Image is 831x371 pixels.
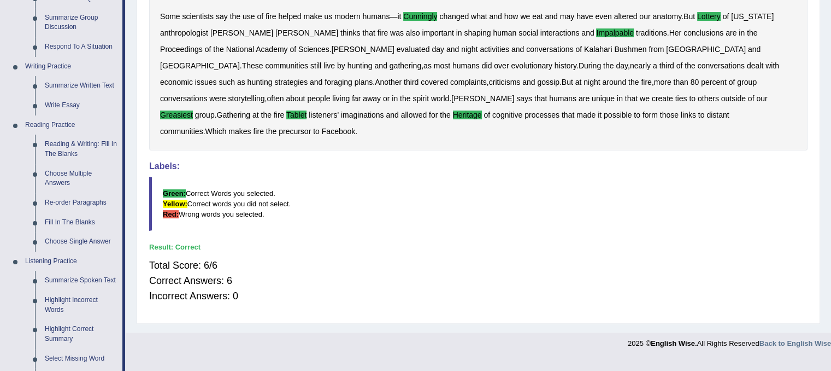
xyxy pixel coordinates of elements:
b: that [625,94,638,103]
div: 2025 © All Rights Reserved [628,333,831,349]
b: from [649,45,664,54]
b: plans [355,78,373,86]
b: about [286,94,305,103]
a: Listening Practice [20,252,122,271]
b: and [522,78,535,86]
b: were [209,94,226,103]
b: storytelling [228,94,265,103]
b: create [652,94,673,103]
b: third [404,78,419,86]
b: by [337,61,345,70]
b: hunting [247,78,273,86]
b: outside [721,94,746,103]
b: National [226,45,254,54]
b: our [756,94,767,103]
b: thinks [340,28,361,37]
b: activities [480,45,509,54]
b: as [237,78,245,86]
b: day [616,61,628,70]
b: of [290,45,296,54]
b: and [489,12,502,21]
b: third [659,61,674,70]
b: cognitive [492,111,522,119]
b: ties [675,94,687,103]
b: dealt [747,61,763,70]
b: allowed [401,111,427,119]
b: [GEOGRAPHIC_DATA] [666,45,746,54]
a: Highlight Incorrect Words [40,291,122,320]
b: day [432,45,444,54]
b: changed [439,12,469,21]
b: at [252,111,259,119]
b: night [461,45,478,54]
b: and [374,61,387,70]
b: around [602,78,626,86]
b: hunting [347,61,373,70]
b: group [737,78,757,86]
b: most [434,61,450,70]
b: often [267,94,284,103]
b: evolutionary [511,61,552,70]
b: it [397,12,401,21]
b: history [555,61,576,70]
b: unique [592,94,615,103]
b: that [362,28,375,37]
b: to [689,94,696,103]
b: lottery [697,12,721,21]
b: Red: [163,210,179,218]
b: say [216,12,228,21]
a: Reading Practice [20,115,122,135]
b: we [640,94,650,103]
b: Academy [256,45,287,54]
b: scientists [182,12,214,21]
b: [PERSON_NAME] [210,28,273,37]
b: tablet [286,111,307,119]
b: of [748,94,755,103]
b: fire [378,28,388,37]
b: form [643,111,658,119]
b: [PERSON_NAME] [332,45,394,54]
b: fire [274,111,284,119]
a: Fill In The Blanks [40,213,122,233]
b: of [205,45,211,54]
b: conversations [698,61,745,70]
b: the [261,111,271,119]
b: in [456,28,462,37]
b: over [494,61,509,70]
b: the [230,12,240,21]
b: important [422,28,453,37]
b: [PERSON_NAME] [451,94,514,103]
b: evaluated [397,45,430,54]
b: fire [253,127,263,136]
b: Which [205,127,226,136]
b: of [676,61,683,70]
b: eat [532,12,543,21]
b: humans [549,94,576,103]
b: Bushmen [614,45,646,54]
b: and [748,45,761,54]
b: Another [375,78,402,86]
a: Writing Practice [20,57,122,77]
b: people [307,94,330,103]
b: imaginations [341,111,384,119]
b: listeners' [309,111,339,119]
b: anatomy [652,12,681,21]
b: Yellow: [163,200,187,208]
b: shaping [464,28,491,37]
b: for [429,111,438,119]
b: the [266,127,276,136]
b: and [545,12,557,21]
b: of [575,45,582,54]
b: Gathering [217,111,250,119]
b: the [603,61,614,70]
b: gathering [390,61,421,70]
b: the [213,45,223,54]
b: as [423,61,432,70]
b: we [520,12,530,21]
b: fire [641,78,651,86]
b: fire [266,12,276,21]
b: the [747,28,757,37]
a: Choose Single Answer [40,232,122,252]
b: are [726,28,736,37]
b: criticisms [489,78,521,86]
